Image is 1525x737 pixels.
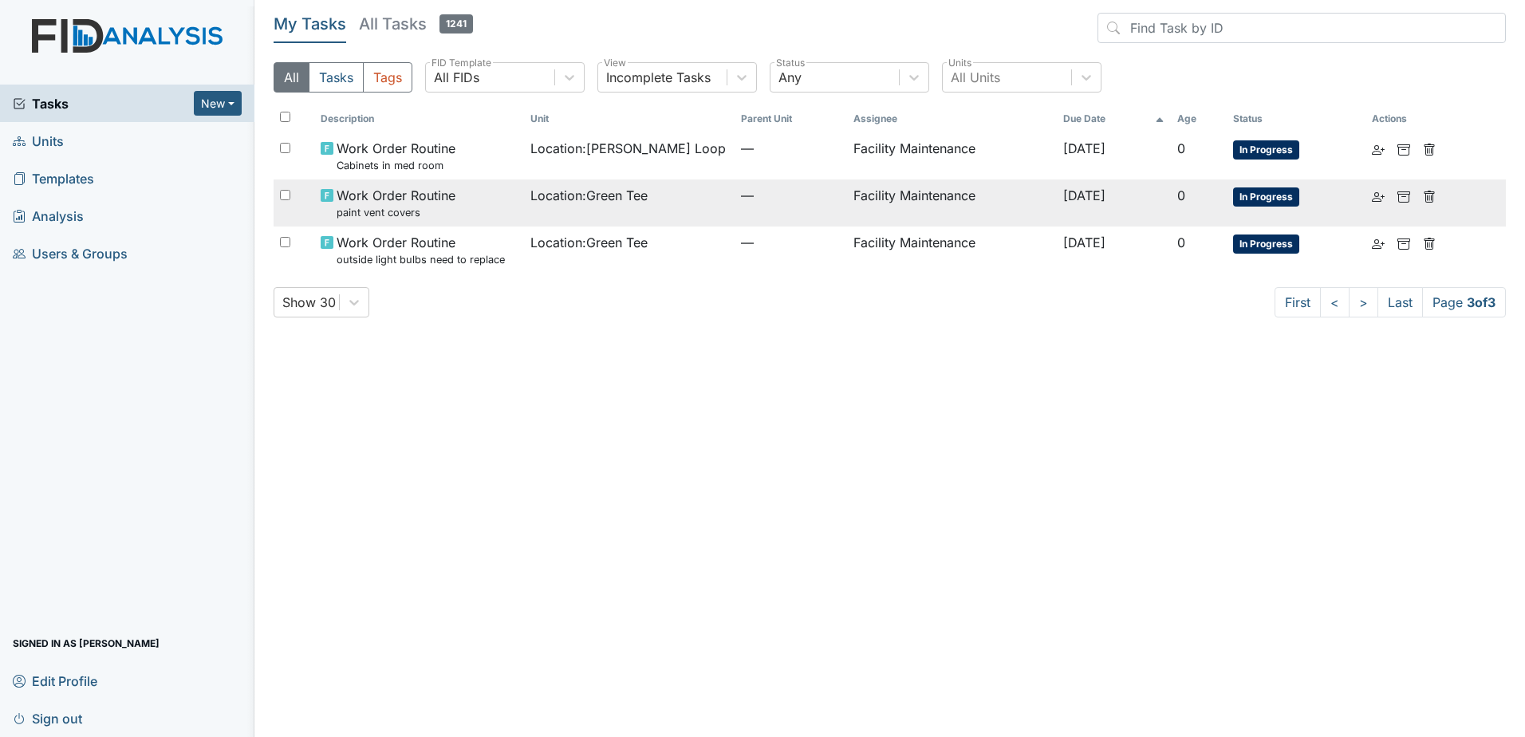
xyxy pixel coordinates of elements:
span: Edit Profile [13,668,97,693]
div: All FIDs [434,68,479,87]
th: Toggle SortBy [1171,105,1227,132]
span: Page [1422,287,1506,317]
a: < [1320,287,1350,317]
button: Tasks [309,62,364,93]
span: Units [13,128,64,153]
input: Toggle All Rows Selected [280,112,290,122]
a: Archive [1397,233,1410,252]
span: [DATE] [1063,235,1105,250]
h5: All Tasks [359,13,473,35]
th: Toggle SortBy [314,105,525,132]
th: Toggle SortBy [735,105,847,132]
input: Find Task by ID [1097,13,1506,43]
span: Templates [13,166,94,191]
nav: task-pagination [1275,287,1506,317]
span: Work Order Routine paint vent covers [337,186,455,220]
th: Actions [1365,105,1445,132]
span: — [741,186,841,205]
div: All Units [951,68,1000,87]
span: Sign out [13,706,82,731]
span: Location : [PERSON_NAME] Loop [530,139,726,158]
span: 0 [1177,140,1185,156]
span: Work Order Routine Cabinets in med room [337,139,455,173]
a: Archive [1397,139,1410,158]
a: Last [1377,287,1423,317]
span: [DATE] [1063,140,1105,156]
strong: 3 of 3 [1467,294,1495,310]
div: Type filter [274,62,412,93]
button: New [194,91,242,116]
a: Delete [1423,139,1436,158]
div: Incomplete Tasks [606,68,711,87]
small: outside light bulbs need to replace [337,252,505,267]
a: Tasks [13,94,194,113]
th: Toggle SortBy [524,105,735,132]
a: Archive [1397,186,1410,205]
th: Assignee [847,105,1058,132]
span: In Progress [1233,140,1299,160]
span: Location : Green Tee [530,233,648,252]
span: Work Order Routine outside light bulbs need to replace [337,233,505,267]
div: Any [778,68,802,87]
span: [DATE] [1063,187,1105,203]
span: Users & Groups [13,241,128,266]
span: 0 [1177,187,1185,203]
a: > [1349,287,1378,317]
span: Analysis [13,203,84,228]
a: First [1275,287,1321,317]
span: Signed in as [PERSON_NAME] [13,631,160,656]
a: Delete [1423,233,1436,252]
span: — [741,233,841,252]
span: — [741,139,841,158]
small: paint vent covers [337,205,455,220]
th: Toggle SortBy [1227,105,1365,132]
small: Cabinets in med room [337,158,455,173]
th: Toggle SortBy [1057,105,1170,132]
td: Facility Maintenance [847,179,1058,227]
span: In Progress [1233,235,1299,254]
span: Location : Green Tee [530,186,648,205]
button: Tags [363,62,412,93]
span: 0 [1177,235,1185,250]
h5: My Tasks [274,13,346,35]
span: 1241 [439,14,473,33]
td: Facility Maintenance [847,227,1058,274]
td: Facility Maintenance [847,132,1058,179]
button: All [274,62,309,93]
span: In Progress [1233,187,1299,207]
a: Delete [1423,186,1436,205]
div: Show 30 [282,293,336,312]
